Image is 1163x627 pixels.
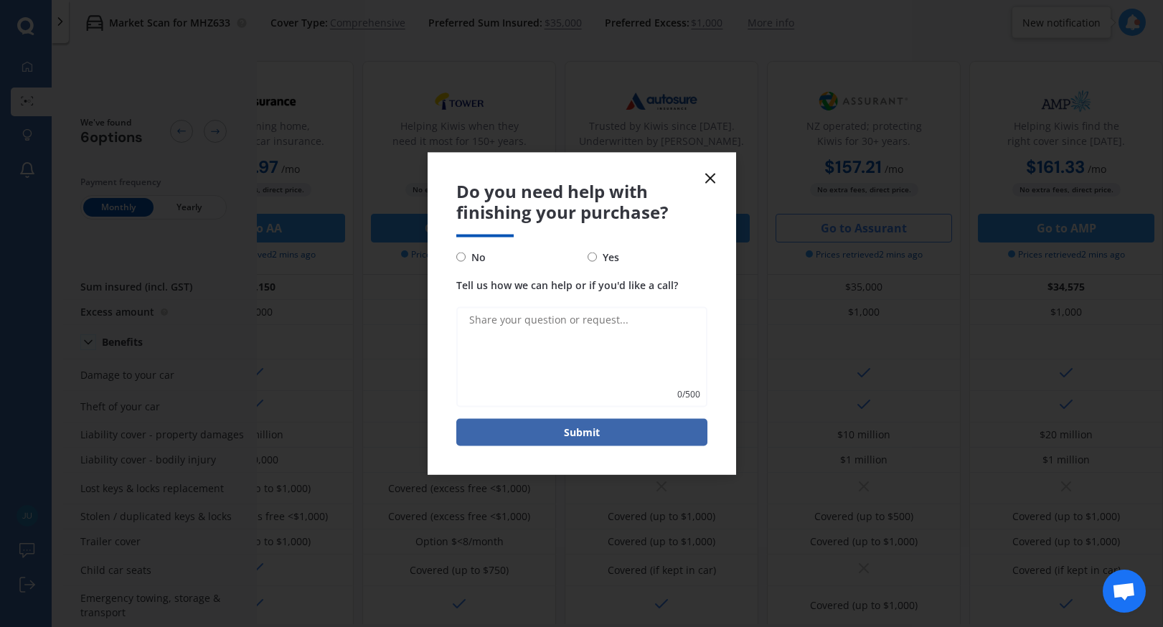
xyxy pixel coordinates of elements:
[466,248,486,265] span: No
[597,248,619,265] span: Yes
[588,253,597,262] input: Yes
[456,418,707,445] button: Submit
[677,387,700,401] span: 0 / 500
[456,253,466,262] input: No
[456,181,707,223] span: Do you need help with finishing your purchase?
[1103,570,1146,613] div: Open chat
[456,278,678,291] span: Tell us how we can help or if you'd like a call?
